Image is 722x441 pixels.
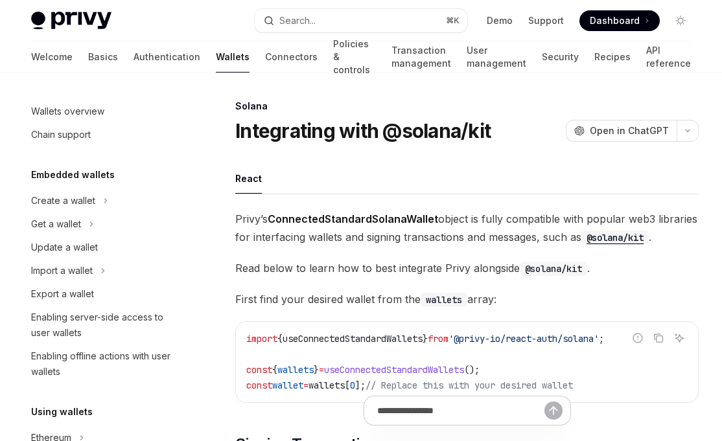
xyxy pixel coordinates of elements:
a: Demo [487,14,513,27]
span: '@privy-io/react-auth/solana' [448,333,599,345]
button: Report incorrect code [629,330,646,346]
span: } [423,333,428,345]
span: { [277,333,283,345]
span: (); [464,364,480,376]
span: = [303,379,309,391]
button: Search...⌘K [255,9,468,32]
h5: Embedded wallets [31,167,115,183]
img: light logo [31,12,111,30]
a: Export a wallet [21,282,187,306]
a: Transaction management [391,41,451,73]
button: Import a wallet [21,259,187,282]
input: Ask a question... [377,396,544,425]
div: Search... [279,13,316,28]
span: useConnectedStandardWallets [324,364,464,376]
div: Get a wallet [31,216,81,232]
span: First find your desired wallet from the array: [235,290,699,308]
button: Open in ChatGPT [566,120,677,142]
span: useConnectedStandardWallets [283,333,423,345]
a: Policies & controls [333,41,376,73]
div: Create a wallet [31,193,95,209]
strong: ConnectedStandardSolanaWallet [268,212,438,225]
span: 0 [350,379,355,391]
span: Dashboard [590,14,640,27]
a: User management [467,41,526,73]
span: } [314,364,319,376]
a: Authentication [134,41,200,73]
button: Send message [544,401,563,420]
div: Wallets overview [31,104,104,119]
div: Export a wallet [31,286,94,302]
span: from [428,333,448,345]
span: wallets [309,379,345,391]
code: @solana/kit [520,262,587,276]
a: API reference [646,41,691,73]
span: wallet [272,379,303,391]
button: Get a wallet [21,212,187,236]
a: @solana/kit [581,231,649,243]
span: ]; [355,379,366,391]
code: @solana/kit [581,231,649,245]
span: import [246,333,277,345]
a: Basics [88,41,118,73]
div: Enabling server-side access to user wallets [31,310,179,341]
a: Welcome [31,41,73,73]
h5: Using wallets [31,404,93,420]
span: const [246,379,272,391]
span: Privy’s object is fully compatible with popular web3 libraries for interfacing wallets and signin... [235,210,699,246]
span: Read below to learn how to best integrate Privy alongside . [235,259,699,277]
a: Connectors [265,41,318,73]
a: Wallets [216,41,250,73]
a: Enabling offline actions with user wallets [21,345,187,383]
div: Import a wallet [31,263,93,278]
a: Support [528,14,564,27]
code: wallets [421,293,467,307]
div: Update a wallet [31,240,98,255]
div: Solana [235,100,699,113]
a: Dashboard [579,10,660,31]
a: Wallets overview [21,100,187,123]
button: Copy the contents from the code block [650,330,667,346]
a: Recipes [594,41,631,73]
button: Create a wallet [21,189,187,212]
a: Update a wallet [21,236,187,259]
button: Ask AI [671,330,688,346]
span: wallets [277,364,314,376]
h1: Integrating with @solana/kit [235,119,491,142]
span: ⌘ K [446,16,460,26]
span: [ [345,379,350,391]
span: { [272,364,277,376]
div: Enabling offline actions with user wallets [31,348,179,379]
a: Security [542,41,579,73]
button: Toggle dark mode [670,10,691,31]
span: // Replace this with your desired wallet [366,379,573,391]
span: const [246,364,272,376]
button: React [235,163,262,194]
span: ; [599,333,604,345]
a: Chain support [21,123,187,146]
span: Open in ChatGPT [590,124,669,137]
div: Chain support [31,127,91,142]
span: = [319,364,324,376]
a: Enabling server-side access to user wallets [21,306,187,345]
